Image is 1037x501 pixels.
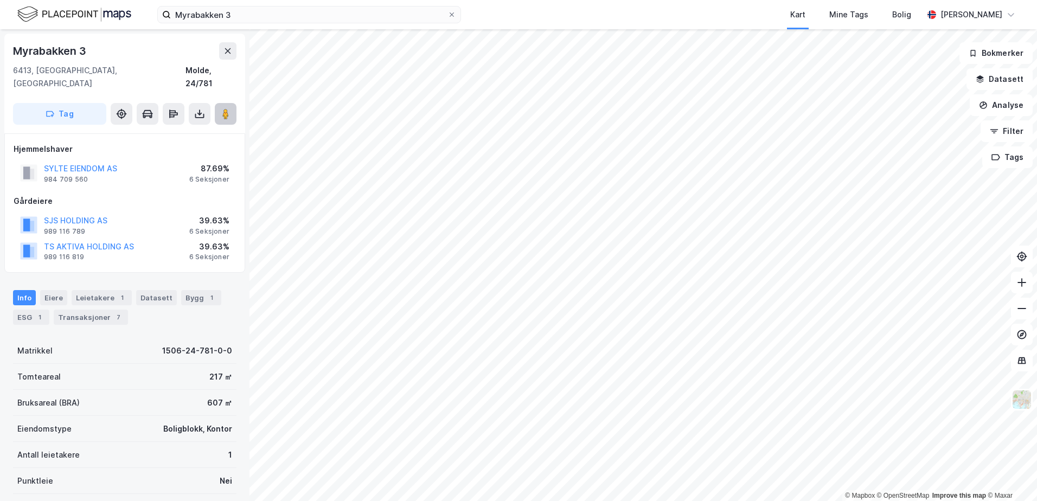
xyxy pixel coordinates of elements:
[17,396,80,409] div: Bruksareal (BRA)
[185,64,236,90] div: Molde, 24/781
[983,449,1037,501] div: Kontrollprogram for chat
[13,64,185,90] div: 6413, [GEOGRAPHIC_DATA], [GEOGRAPHIC_DATA]
[892,8,911,21] div: Bolig
[162,344,232,357] div: 1506-24-781-0-0
[14,143,236,156] div: Hjemmelshaver
[13,103,106,125] button: Tag
[113,312,124,323] div: 7
[966,68,1033,90] button: Datasett
[72,290,132,305] div: Leietakere
[17,474,53,487] div: Punktleie
[982,146,1033,168] button: Tags
[54,310,128,325] div: Transaksjoner
[970,94,1033,116] button: Analyse
[932,492,986,499] a: Improve this map
[17,370,61,383] div: Tomteareal
[163,422,232,435] div: Boligblokk, Kontor
[940,8,1002,21] div: [PERSON_NAME]
[136,290,177,305] div: Datasett
[206,292,217,303] div: 1
[13,290,36,305] div: Info
[189,253,229,261] div: 6 Seksjoner
[40,290,67,305] div: Eiere
[877,492,930,499] a: OpenStreetMap
[790,8,805,21] div: Kart
[981,120,1033,142] button: Filter
[845,492,875,499] a: Mapbox
[44,175,88,184] div: 984 709 560
[17,422,72,435] div: Eiendomstype
[13,310,49,325] div: ESG
[117,292,127,303] div: 1
[13,42,88,60] div: Myrabakken 3
[959,42,1033,64] button: Bokmerker
[1012,389,1032,410] img: Z
[44,253,84,261] div: 989 116 819
[207,396,232,409] div: 607 ㎡
[17,448,80,461] div: Antall leietakere
[17,344,53,357] div: Matrikkel
[181,290,221,305] div: Bygg
[189,227,229,236] div: 6 Seksjoner
[220,474,232,487] div: Nei
[34,312,45,323] div: 1
[17,5,131,24] img: logo.f888ab2527a4732fd821a326f86c7f29.svg
[189,175,229,184] div: 6 Seksjoner
[189,240,229,253] div: 39.63%
[983,449,1037,501] iframe: Chat Widget
[171,7,447,23] input: Søk på adresse, matrikkel, gårdeiere, leietakere eller personer
[14,195,236,208] div: Gårdeiere
[209,370,232,383] div: 217 ㎡
[829,8,868,21] div: Mine Tags
[44,227,85,236] div: 989 116 789
[189,162,229,175] div: 87.69%
[228,448,232,461] div: 1
[189,214,229,227] div: 39.63%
